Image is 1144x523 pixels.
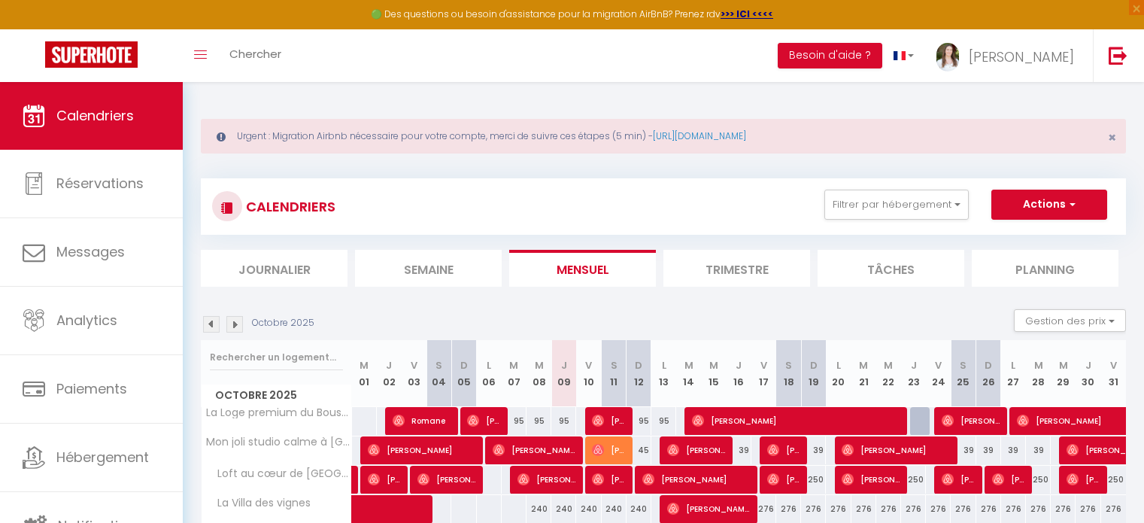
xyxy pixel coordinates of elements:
th: 19 [801,340,826,407]
span: [PERSON_NAME] [592,465,625,494]
abbr: M [684,358,693,372]
span: Paiements [56,379,127,398]
div: 276 [851,495,876,523]
div: 39 [1026,436,1051,464]
a: >>> ICI <<<< [721,8,773,20]
button: Close [1108,131,1116,144]
th: 27 [1001,340,1026,407]
span: [PERSON_NAME] [842,465,900,494]
div: 39 [801,436,826,464]
div: 276 [926,495,951,523]
p: Octobre 2025 [252,316,314,330]
button: Besoin d'aide ? [778,43,882,68]
span: Chercher [229,46,281,62]
abbr: V [760,358,767,372]
div: 240 [602,495,627,523]
span: Analytics [56,311,117,330]
abbr: S [785,358,792,372]
div: 39 [951,436,976,464]
span: [PERSON_NAME] [767,436,800,464]
div: 95 [651,407,676,435]
abbr: M [509,358,518,372]
span: [PERSON_NAME] [368,465,401,494]
th: 05 [451,340,476,407]
div: 240 [576,495,601,523]
span: [PERSON_NAME] [992,465,1025,494]
span: [PERSON_NAME] [642,465,750,494]
div: 276 [751,495,776,523]
th: 26 [976,340,1001,407]
div: 45 [627,436,651,464]
div: 276 [1051,495,1076,523]
th: 13 [651,340,676,407]
span: × [1108,128,1116,147]
span: [PERSON_NAME] [417,465,475,494]
button: Actions [991,190,1107,220]
span: [PERSON_NAME] [467,406,500,435]
div: 276 [1026,495,1051,523]
span: [PERSON_NAME] [842,436,949,464]
span: La Villa des vignes [204,495,314,512]
span: [PERSON_NAME] [517,465,575,494]
h3: CALENDRIERS [242,190,335,223]
div: 276 [876,495,901,523]
span: Réservations [56,174,144,193]
span: Mon joli studio calme à [GEOGRAPHIC_DATA] - [GEOGRAPHIC_DATA] [204,436,354,448]
th: 06 [477,340,502,407]
input: Rechercher un logement... [210,344,343,371]
th: 29 [1051,340,1076,407]
div: Urgent : Migration Airbnb nécessaire pour votre compte, merci de suivre ces étapes (5 min) - [201,119,1126,154]
li: Journalier [201,250,347,287]
li: Trimestre [663,250,810,287]
th: 07 [502,340,526,407]
th: 03 [402,340,426,407]
div: 276 [1101,495,1126,523]
th: 28 [1026,340,1051,407]
th: 08 [526,340,551,407]
abbr: D [985,358,992,372]
th: 25 [951,340,976,407]
li: Tâches [818,250,964,287]
span: Calendriers [56,106,134,125]
li: Planning [972,250,1118,287]
span: Loft au cœur de [GEOGRAPHIC_DATA] [204,466,354,482]
span: [PERSON_NAME] [493,436,575,464]
abbr: M [884,358,893,372]
th: 01 [352,340,377,407]
abbr: V [1110,358,1117,372]
div: 276 [776,495,801,523]
span: [PERSON_NAME] [667,494,750,523]
th: 02 [377,340,402,407]
abbr: L [1011,358,1015,372]
div: 276 [826,495,851,523]
abbr: M [360,358,369,372]
div: 276 [1076,495,1100,523]
div: 250 [1101,466,1126,494]
span: Romane [393,406,451,435]
abbr: M [535,358,544,372]
abbr: J [1085,358,1091,372]
th: 16 [727,340,751,407]
div: 240 [627,495,651,523]
span: [PERSON_NAME] [692,406,899,435]
span: Hébergement [56,448,149,467]
a: ... [PERSON_NAME] [925,29,1093,82]
span: [PERSON_NAME] [592,406,625,435]
div: 95 [526,407,551,435]
div: 39 [976,436,1001,464]
abbr: M [1059,358,1068,372]
div: 276 [901,495,926,523]
abbr: V [585,358,592,372]
abbr: M [859,358,868,372]
div: 240 [526,495,551,523]
span: [PERSON_NAME] [969,47,1074,66]
abbr: L [836,358,841,372]
span: [PERSON_NAME] [942,406,1000,435]
li: Mensuel [509,250,656,287]
th: 14 [676,340,701,407]
div: 240 [551,495,576,523]
th: 10 [576,340,601,407]
img: ... [936,43,959,71]
abbr: L [487,358,491,372]
abbr: S [960,358,966,372]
